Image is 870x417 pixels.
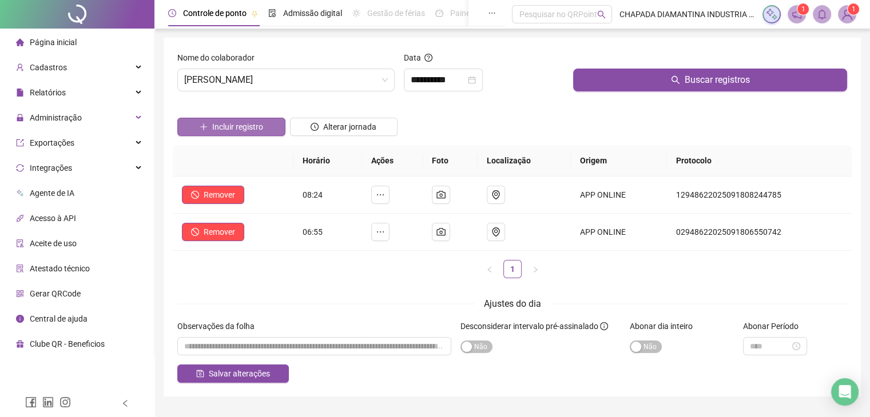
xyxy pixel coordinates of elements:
td: APP ONLINE [571,214,667,251]
span: Integrações [30,163,72,173]
span: search [597,10,606,19]
li: Próxima página [526,260,545,278]
button: left [480,260,499,278]
span: CHAPADA DIAMANTINA INDUSTRIA DE LACTEOS, AGROPECUARIA E CIA LTDA [619,8,756,21]
span: user-add [16,63,24,71]
td: APP ONLINE [571,177,667,214]
span: info-circle [600,322,608,330]
span: home [16,38,24,46]
label: Nome do colaborador [177,51,262,64]
span: stop [191,191,199,199]
button: Salvar alterações [177,364,289,383]
span: gift [16,340,24,348]
span: Painel do DP [450,9,495,18]
span: 08:24 [303,190,323,199]
th: Localização [478,145,571,177]
th: Ações [362,145,423,177]
span: Gestão de férias [367,9,425,18]
span: linkedin [42,396,54,408]
span: Aceite de uso [30,239,77,248]
span: Clube QR - Beneficios [30,339,105,348]
span: api [16,214,24,222]
span: Administração [30,113,82,122]
label: Observações da folha [177,320,262,332]
th: Origem [571,145,667,177]
td: 12948622025091808244785 [667,177,852,214]
span: Remover [204,226,235,238]
button: Buscar registros [573,69,847,91]
span: solution [16,264,24,272]
span: Incluir registro [212,121,263,133]
span: Remover [204,189,235,201]
th: Protocolo [667,145,852,177]
th: Horário [293,145,362,177]
span: EDNEY JESUS PAULINO [184,69,388,91]
span: environment [491,227,500,236]
span: Salvar alterações [209,367,270,380]
label: Abonar Período [743,320,806,332]
span: Página inicial [30,38,77,47]
span: camera [436,190,446,199]
span: ellipsis [376,190,385,199]
a: 1 [504,260,521,278]
span: sun [352,9,360,17]
td: 02948622025091806550742 [667,214,852,251]
span: notification [792,9,802,19]
span: clock-circle [168,9,176,17]
span: Admissão digital [283,9,342,18]
span: 1 [801,5,805,13]
span: Central de ajuda [30,314,88,323]
sup: 1 [797,3,809,15]
span: instagram [59,396,71,408]
span: file [16,89,24,97]
label: Abonar dia inteiro [630,320,700,332]
span: dashboard [435,9,443,17]
span: file-done [268,9,276,17]
span: Buscar registros [685,73,750,87]
span: qrcode [16,290,24,298]
button: Remover [182,186,244,204]
span: Agente de IA [30,189,74,198]
span: Ajustes do dia [484,298,541,309]
span: plus [200,123,208,131]
span: pushpin [251,10,258,17]
span: Gerar QRCode [30,289,81,298]
img: 93077 [839,6,856,23]
span: facebook [25,396,37,408]
span: Exportações [30,138,74,147]
span: Controle de ponto [183,9,247,18]
a: Alterar jornada [290,123,398,133]
span: export [16,139,24,147]
li: 1 [503,260,522,278]
span: audit [16,239,24,247]
th: Foto [423,145,478,177]
span: ellipsis [376,227,385,236]
span: save [196,370,204,378]
div: Open Intercom Messenger [831,378,859,406]
span: bell [817,9,827,19]
button: Incluir registro [177,118,285,136]
span: question-circle [424,54,432,62]
span: Alterar jornada [323,121,376,133]
button: Remover [182,223,244,241]
span: 1 [852,5,856,13]
li: Página anterior [480,260,499,278]
sup: Atualize o seu contato no menu Meus Dados [848,3,859,15]
span: camera [436,227,446,236]
span: lock [16,114,24,122]
span: Relatórios [30,88,66,97]
span: search [671,75,680,85]
span: Data [404,53,421,62]
span: Desconsiderar intervalo pré-assinalado [460,322,598,331]
span: Atestado técnico [30,264,90,273]
span: right [532,266,539,273]
span: left [121,399,129,407]
span: sync [16,164,24,172]
span: 06:55 [303,227,323,236]
span: Cadastros [30,63,67,72]
span: Acesso à API [30,214,76,223]
span: left [486,266,493,273]
span: ellipsis [488,9,496,17]
button: Alterar jornada [290,118,398,136]
span: stop [191,228,199,236]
